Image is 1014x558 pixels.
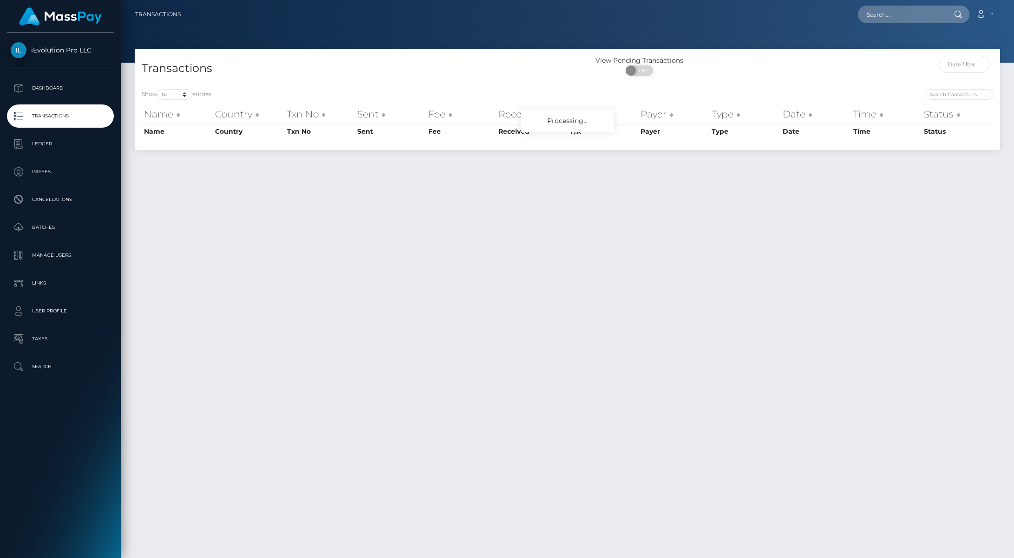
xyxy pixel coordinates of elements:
[157,89,192,100] select: Showentries
[496,124,569,139] th: Received
[568,56,712,65] div: View Pending Transactions
[142,60,561,77] h4: Transactions
[7,132,114,156] a: Ledger
[11,42,26,58] img: iEvolution Pro LLC
[922,124,993,139] th: Status
[142,89,211,100] label: Show entries
[213,105,285,123] th: Country
[285,105,355,123] th: Txn No
[638,124,709,139] th: Payer
[568,105,638,123] th: F/X
[355,124,425,139] th: Sent
[11,221,110,234] p: Batches
[7,355,114,378] a: Search
[11,81,110,95] p: Dashboard
[7,104,114,128] a: Transactions
[521,110,614,132] div: Processing...
[926,89,993,100] input: Search transactions
[851,105,922,123] th: Time
[11,137,110,151] p: Ledger
[11,248,110,262] p: Manage Users
[7,216,114,239] a: Batches
[7,160,114,183] a: Payees
[939,56,989,73] input: Date filter
[11,332,110,346] p: Taxes
[11,109,110,123] p: Transactions
[7,272,114,295] a: Links
[780,105,851,123] th: Date
[7,46,114,54] span: iEvolution Pro LLC
[19,7,102,26] img: MassPay Logo
[11,165,110,179] p: Payees
[11,304,110,318] p: User Profile
[285,124,355,139] th: Txn No
[851,124,922,139] th: Time
[709,124,780,139] th: Type
[7,244,114,267] a: Manage Users
[7,188,114,211] a: Cancellations
[11,276,110,290] p: Links
[496,105,569,123] th: Received
[638,105,709,123] th: Payer
[780,124,851,139] th: Date
[11,193,110,207] p: Cancellations
[213,124,285,139] th: Country
[858,6,945,23] input: Search...
[426,124,496,139] th: Fee
[7,299,114,323] a: User Profile
[7,77,114,100] a: Dashboard
[631,65,654,76] span: OFF
[922,105,993,123] th: Status
[709,105,780,123] th: Type
[426,105,496,123] th: Fee
[355,105,425,123] th: Sent
[142,105,213,123] th: Name
[142,124,213,139] th: Name
[135,5,181,24] a: Transactions
[7,327,114,350] a: Taxes
[11,360,110,374] p: Search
